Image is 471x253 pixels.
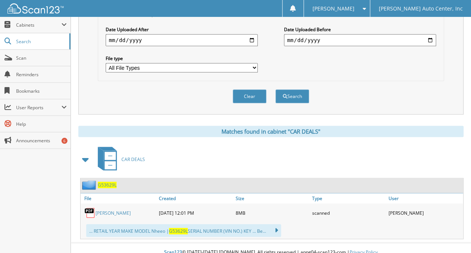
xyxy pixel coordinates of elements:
img: scan123-logo-white.svg [7,3,64,14]
a: Size [233,193,310,203]
img: PDF.png [84,207,96,218]
div: scanned [310,205,387,220]
a: Type [310,193,387,203]
label: Date Uploaded Before [284,26,436,33]
a: Created [157,193,233,203]
span: Help [16,121,67,127]
div: 8MB [233,205,310,220]
a: File [81,193,157,203]
span: [PERSON_NAME] Auto Center, Inc [378,6,462,11]
input: start [106,34,258,46]
div: 6 [61,138,67,144]
button: Clear [233,89,266,103]
span: User Reports [16,104,61,111]
span: Reminders [16,71,67,78]
img: folder2.png [82,180,98,190]
a: G53629L [98,182,117,188]
a: [PERSON_NAME] [96,210,131,216]
span: Scan [16,55,67,61]
label: Date Uploaded After [106,26,258,33]
input: end [284,34,436,46]
span: [PERSON_NAME] [312,6,354,11]
span: Search [16,38,66,45]
div: [DATE] 12:01 PM [157,205,233,220]
div: ... RETAIL YEAR MAKE MODEL Nheeo | SERIAL NUMBER (VIN NO.) KEY ... Be... [86,224,281,237]
span: G53629L [169,228,188,234]
button: Search [275,89,309,103]
div: Matches found in cabinet "CAR DEALS" [78,126,464,137]
span: Bookmarks [16,88,67,94]
a: CAR DEALS [93,145,145,174]
label: File type [106,55,258,62]
span: Cabinets [16,22,61,28]
span: CAR DEALS [121,156,145,163]
span: Announcements [16,137,67,144]
a: User [387,193,463,203]
div: [PERSON_NAME] [387,205,463,220]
